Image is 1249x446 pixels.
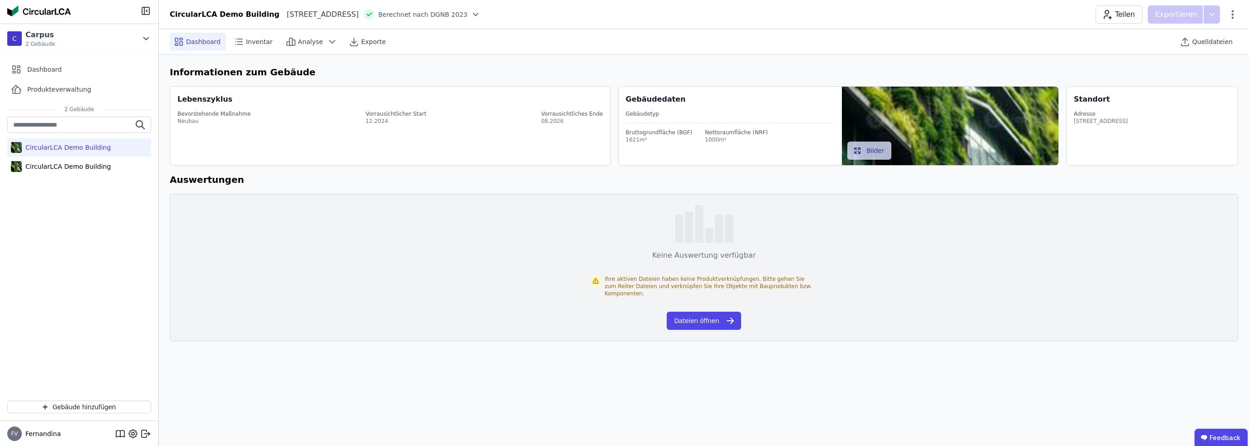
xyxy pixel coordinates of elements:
[280,9,359,20] div: [STREET_ADDRESS]
[378,10,467,19] span: Berechnet nach DGNB 2023
[170,173,1238,186] h6: Auswertungen
[11,159,22,174] img: CircularLCA Demo Building
[22,429,61,438] span: Fernandina
[11,140,22,155] img: CircularLCA Demo Building
[365,118,426,125] div: 12.2024
[11,431,18,436] span: FV
[1155,9,1199,20] p: Exportieren
[626,136,693,143] div: 1621m²
[298,37,323,46] span: Analyse
[27,65,62,74] span: Dashboard
[246,37,273,46] span: Inventar
[186,37,221,46] span: Dashboard
[7,31,22,46] div: C
[626,94,842,105] div: Gebäudedaten
[626,110,835,118] div: Gebäudetyp
[541,110,603,118] div: Vorrausichtliches Ende
[652,250,756,261] div: Keine Auswertung verfügbar
[1192,37,1233,46] span: Quelldateien
[605,275,817,297] div: Ihre aktiven Dateien haben keine Produktverknüpfungen. Bitte gehen Sie zum Reiter Dateien und ver...
[1096,5,1142,24] button: Teilen
[705,129,768,136] div: Nettoraumfläche (NRF)
[55,106,103,113] span: 2 Gebäude
[1074,118,1128,125] div: [STREET_ADDRESS]
[541,118,603,125] div: 08.2026
[25,29,55,40] div: Carpus
[22,162,111,171] div: CircularLCA Demo Building
[667,312,741,330] button: Dateien öffnen
[177,110,251,118] div: Bevorstehende Maßnahme
[177,118,251,125] div: Neubau
[361,37,386,46] span: Exporte
[847,142,891,160] button: Bilder
[1074,110,1128,118] div: Adresse
[626,129,693,136] div: Bruttogrundfläche (BGF)
[177,94,232,105] div: Lebenszyklus
[1074,94,1110,105] div: Standort
[170,9,280,20] div: CircularLCA Demo Building
[25,40,55,48] span: 2 Gebäude
[675,205,733,243] img: empty-state
[22,143,111,152] div: CircularLCA Demo Building
[365,110,426,118] div: Vorrausichtlicher Start
[7,5,71,16] img: Concular
[7,401,151,413] button: Gebäude hinzufügen
[27,85,91,94] span: Produkteverwaltung
[170,65,1238,79] h6: Informationen zum Gebäude
[705,136,768,143] div: 1000m²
